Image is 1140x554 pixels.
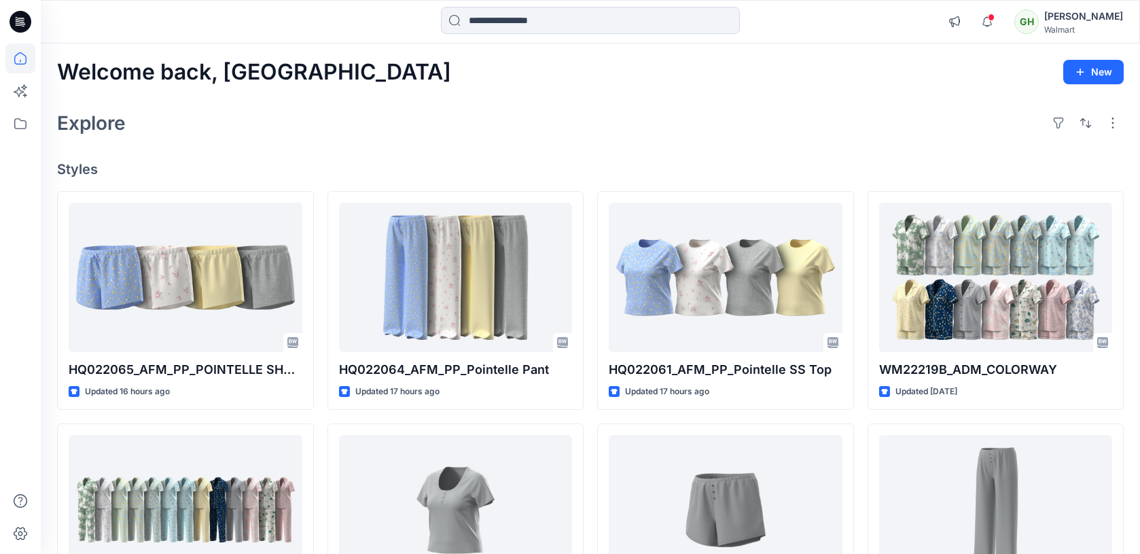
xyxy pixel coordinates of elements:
div: Walmart [1044,24,1123,35]
p: Updated 17 hours ago [355,385,440,399]
div: [PERSON_NAME] [1044,8,1123,24]
a: HQ022061_AFM_PP_Pointelle SS Top [609,203,842,352]
h2: Explore [57,112,126,134]
p: HQ022065_AFM_PP_POINTELLE SHORT [69,360,302,379]
h2: Welcome back, [GEOGRAPHIC_DATA] [57,60,451,85]
p: WM22219B_ADM_COLORWAY [879,360,1113,379]
a: HQ022064_AFM_PP_Pointelle Pant [339,203,573,352]
h4: Styles [57,161,1124,177]
p: HQ022061_AFM_PP_Pointelle SS Top [609,360,842,379]
p: Updated 17 hours ago [625,385,709,399]
p: Updated 16 hours ago [85,385,170,399]
p: HQ022064_AFM_PP_Pointelle Pant [339,360,573,379]
a: WM22219B_ADM_COLORWAY [879,203,1113,352]
div: GH [1014,10,1039,34]
button: New [1063,60,1124,84]
a: HQ022065_AFM_PP_POINTELLE SHORT [69,203,302,352]
p: Updated [DATE] [895,385,957,399]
